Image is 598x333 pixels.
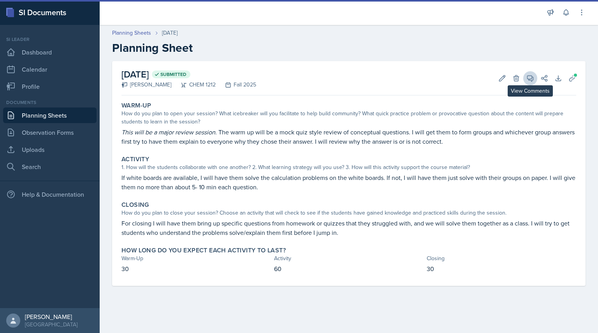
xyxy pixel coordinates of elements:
div: Warm-Up [121,254,271,263]
a: Observation Forms [3,125,97,140]
label: Warm-Up [121,102,151,109]
div: Si leader [3,36,97,43]
div: Closing [427,254,576,263]
span: Submitted [160,71,186,78]
p: 30 [121,264,271,273]
div: How do you plan to close your session? Choose an activity that will check to see if the students ... [121,209,576,217]
em: This will be a major review session [121,128,215,136]
a: Profile [3,79,97,94]
label: Activity [121,155,149,163]
div: Documents [3,99,97,106]
p: 60 [274,264,424,273]
p: 30 [427,264,576,273]
h2: [DATE] [121,67,256,81]
a: Calendar [3,62,97,77]
h2: Planning Sheet [112,41,586,55]
div: 1. How will the students collaborate with one another? 2. What learning strategy will you use? 3.... [121,163,576,171]
div: Activity [274,254,424,263]
a: Planning Sheets [112,29,151,37]
a: Planning Sheets [3,107,97,123]
a: Search [3,159,97,174]
a: Dashboard [3,44,97,60]
div: [PERSON_NAME] [25,313,77,321]
p: If white boards are available, I will have them solve the calculation problems on the white board... [121,173,576,192]
label: Closing [121,201,149,209]
p: . The warm up will be a mock quiz style review of conceptual questions. I will get them to form g... [121,127,576,146]
button: View Comments [523,71,537,85]
div: [DATE] [162,29,178,37]
a: Uploads [3,142,97,157]
p: For closing I will have them bring up specific questions from homework or quizzes that they strug... [121,218,576,237]
div: CHEM 1212 [171,81,216,89]
div: Fall 2025 [216,81,256,89]
label: How long do you expect each activity to last? [121,247,286,254]
div: [PERSON_NAME] [121,81,171,89]
div: How do you plan to open your session? What icebreaker will you facilitate to help build community... [121,109,576,126]
div: [GEOGRAPHIC_DATA] [25,321,77,328]
div: Help & Documentation [3,187,97,202]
